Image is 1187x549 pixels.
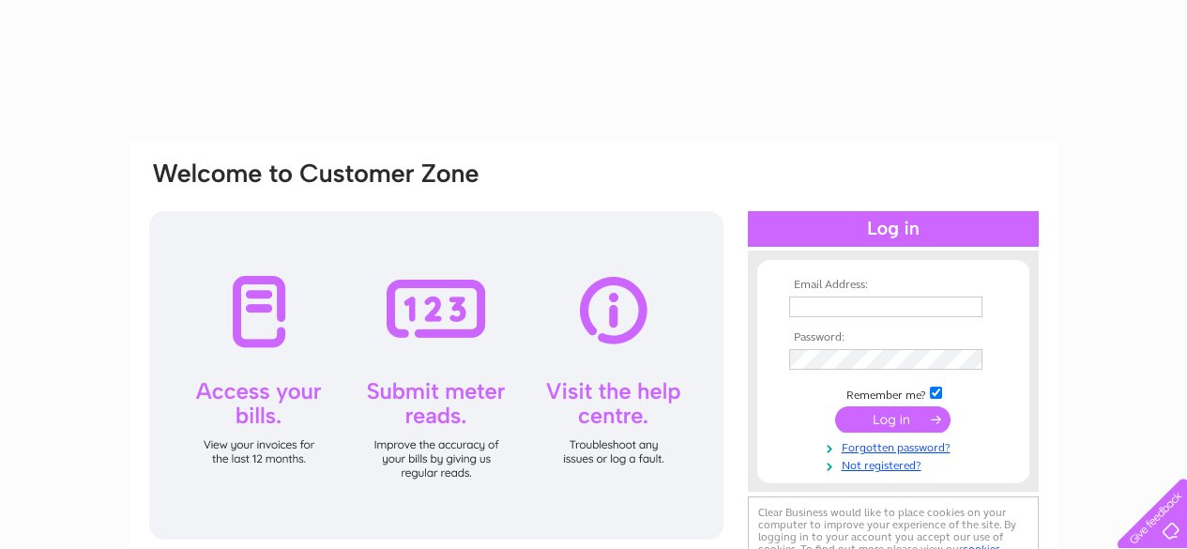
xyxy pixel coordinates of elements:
a: Forgotten password? [789,437,1002,455]
td: Remember me? [784,384,1002,403]
th: Email Address: [784,279,1002,292]
a: Not registered? [789,455,1002,473]
th: Password: [784,331,1002,344]
input: Submit [835,406,951,433]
